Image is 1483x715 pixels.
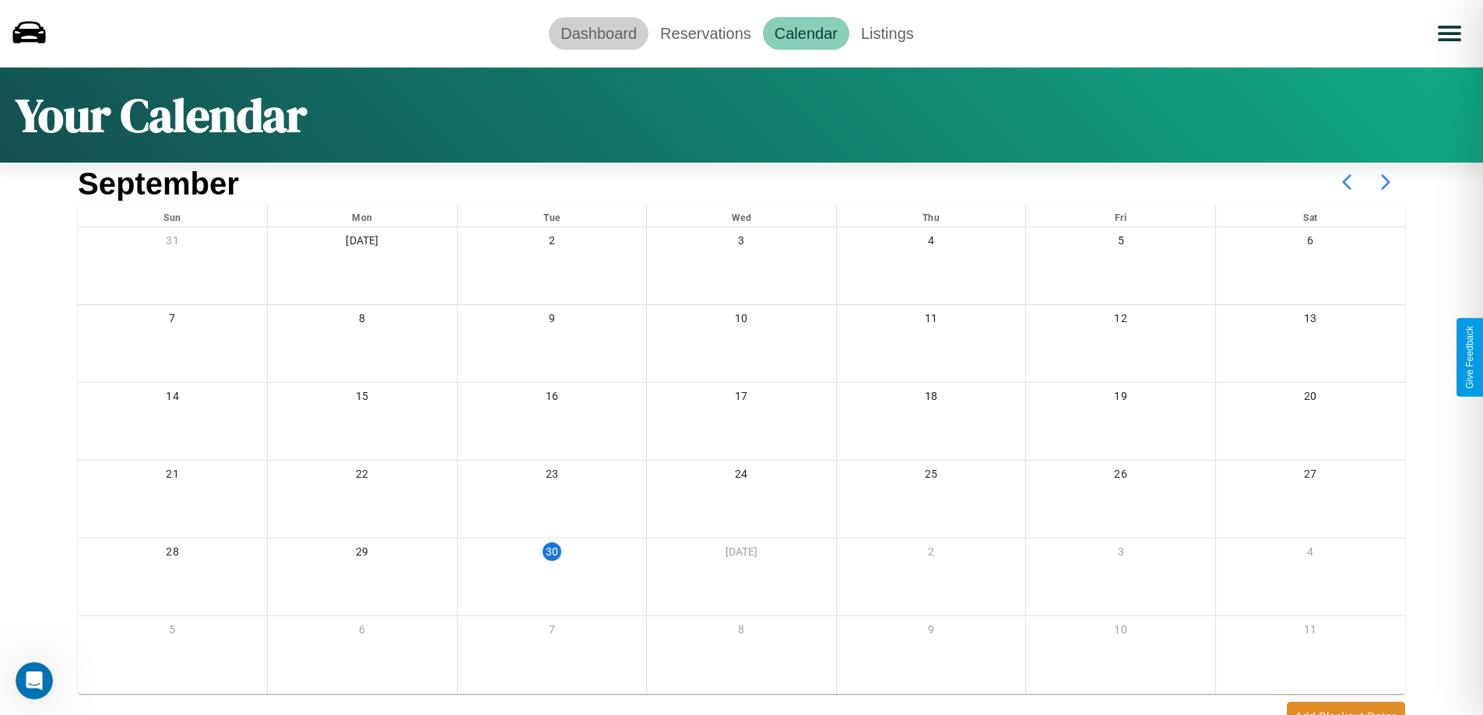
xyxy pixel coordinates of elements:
[837,538,1026,570] div: 2
[78,538,267,570] div: 28
[647,616,836,648] div: 8
[78,305,267,337] div: 7
[78,205,267,226] div: Sun
[647,383,836,415] div: 17
[16,83,307,147] h1: Your Calendar
[458,205,647,226] div: Tue
[78,616,267,648] div: 5
[1216,383,1405,415] div: 20
[647,461,836,492] div: 24
[647,205,836,226] div: Wed
[268,205,457,226] div: Mon
[268,616,457,648] div: 6
[1216,305,1405,337] div: 13
[837,616,1026,648] div: 9
[1026,205,1215,226] div: Fri
[648,17,763,50] a: Reservations
[849,17,926,50] a: Listings
[1428,12,1471,55] button: Open menu
[837,227,1026,259] div: 4
[458,461,647,492] div: 23
[1026,616,1215,648] div: 10
[78,227,267,259] div: 31
[837,461,1026,492] div: 25
[268,538,457,570] div: 29
[268,383,457,415] div: 15
[16,662,53,699] iframe: Intercom live chat
[458,305,647,337] div: 9
[647,305,836,337] div: 10
[268,227,457,259] div: [DATE]
[1026,383,1215,415] div: 19
[78,166,239,202] h2: September
[458,616,647,648] div: 7
[1216,227,1405,259] div: 6
[837,205,1026,226] div: Thu
[1464,326,1475,389] div: Give Feedback
[1026,305,1215,337] div: 12
[1216,461,1405,492] div: 27
[763,17,849,50] a: Calendar
[268,305,457,337] div: 8
[458,383,647,415] div: 16
[1026,227,1215,259] div: 5
[549,17,648,50] a: Dashboard
[647,227,836,259] div: 3
[1026,538,1215,570] div: 3
[647,538,836,570] div: [DATE]
[1216,538,1405,570] div: 4
[78,461,267,492] div: 21
[458,227,647,259] div: 2
[1216,205,1405,226] div: Sat
[1216,616,1405,648] div: 11
[268,461,457,492] div: 22
[837,305,1026,337] div: 11
[1026,461,1215,492] div: 26
[78,383,267,415] div: 14
[543,542,561,561] div: 30
[837,383,1026,415] div: 18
